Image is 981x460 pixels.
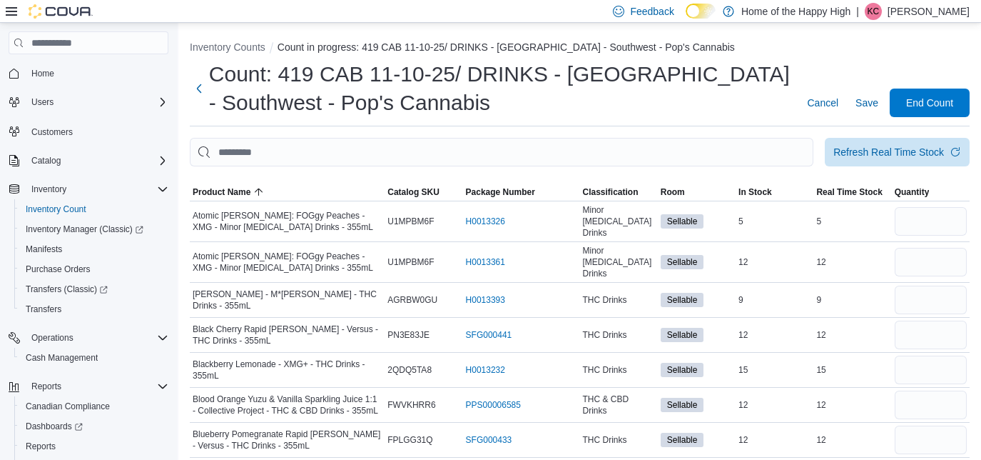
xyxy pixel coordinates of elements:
[26,378,67,395] button: Reports
[14,239,174,259] button: Manifests
[865,3,882,20] div: Kyla Canning
[661,433,704,447] span: Sellable
[14,199,174,219] button: Inventory Count
[31,68,54,79] span: Home
[26,329,79,346] button: Operations
[387,434,432,446] span: FPLGG31Q
[855,96,878,110] span: Save
[26,224,143,235] span: Inventory Manager (Classic)
[26,352,98,364] span: Cash Management
[190,40,970,57] nav: An example of EuiBreadcrumbs
[26,329,168,346] span: Operations
[193,289,382,311] span: [PERSON_NAME] - M*[PERSON_NAME] - THC Drinks - 355mL
[807,96,838,110] span: Cancel
[466,256,505,268] a: H0013361
[26,204,86,215] span: Inventory Count
[667,399,698,411] span: Sellable
[20,301,67,318] a: Transfers
[14,259,174,279] button: Purchase Orders
[26,122,168,140] span: Customers
[801,89,844,117] button: Cancel
[661,398,704,412] span: Sellable
[20,301,168,318] span: Transfers
[736,361,813,379] div: 15
[31,96,54,108] span: Users
[906,96,953,110] span: End Count
[193,251,382,274] span: Atomic [PERSON_NAME]: FOGgy Peaches - XMG - Minor [MEDICAL_DATA] Drinks - 355mL
[20,349,168,366] span: Cash Management
[387,329,429,341] span: PN3E83JE
[813,396,891,414] div: 12
[466,364,505,376] a: H0013232
[813,361,891,379] div: 15
[20,201,168,218] span: Inventory Count
[3,121,174,141] button: Customers
[888,3,970,20] p: [PERSON_NAME]
[20,438,168,455] span: Reports
[387,216,434,227] span: U1MPBM6F
[31,126,73,138] span: Customers
[661,293,704,307] span: Sellable
[26,264,91,275] span: Purchase Orders
[193,394,382,416] span: Blood Orange Yuzu & Vanilla Sparkling Juice 1:1 - Collective Project - THC & CBD Drinks - 355mL
[14,219,174,239] a: Inventory Manager (Classic)
[582,186,638,198] span: Classification
[741,3,850,20] p: Home of the Happy High
[833,145,944,159] div: Refresh Real Time Stock
[582,364,626,376] span: THC Drinks
[193,324,382,346] span: Black Cherry Rapid [PERSON_NAME] - Versus - THC Drinks - 355mL
[26,244,62,255] span: Manifests
[466,434,512,446] a: SFG000433
[667,364,698,376] span: Sellable
[387,256,434,268] span: U1MPBM6F
[667,329,698,341] span: Sellable
[582,204,654,239] span: Minor [MEDICAL_DATA] Drinks
[582,329,626,341] span: THC Drinks
[31,381,61,392] span: Reports
[667,294,698,306] span: Sellable
[582,434,626,446] span: THC Drinks
[31,155,61,166] span: Catalog
[582,394,654,416] span: THC & CBD Drinks
[20,201,92,218] a: Inventory Count
[190,74,209,103] button: Next
[26,64,168,82] span: Home
[14,348,174,368] button: Cash Management
[14,416,174,436] a: Dashboards
[20,241,168,258] span: Manifests
[736,431,813,449] div: 12
[14,299,174,319] button: Transfers
[868,3,880,20] span: KC
[20,418,168,435] span: Dashboards
[26,65,60,82] a: Home
[26,421,83,432] span: Dashboards
[26,441,56,452] span: Reports
[26,401,110,412] span: Canadian Compliance
[667,434,698,446] span: Sellable
[31,332,73,344] span: Operations
[26,152,66,169] button: Catalog
[736,184,813,201] button: In Stock
[190,41,265,53] button: Inventory Counts
[736,326,813,344] div: 12
[193,186,250,198] span: Product Name
[466,399,521,411] a: PPS00006585
[26,304,61,315] span: Transfers
[20,349,103,366] a: Cash Management
[20,221,149,238] a: Inventory Manager (Classic)
[856,3,859,20] p: |
[26,378,168,395] span: Reports
[661,255,704,269] span: Sellable
[813,291,891,309] div: 9
[661,363,704,377] span: Sellable
[31,184,66,195] span: Inventory
[3,328,174,348] button: Operations
[20,221,168,238] span: Inventory Manager (Classic)
[193,359,382,381] span: Blackberry Lemonade - XMG+ - THC Drinks - 355mL
[3,63,174,84] button: Home
[895,186,930,198] span: Quantity
[193,210,382,233] span: Atomic [PERSON_NAME]: FOGgy Peaches - XMG - Minor [MEDICAL_DATA] Drinks - 355mL
[630,4,674,19] span: Feedback
[813,213,891,230] div: 5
